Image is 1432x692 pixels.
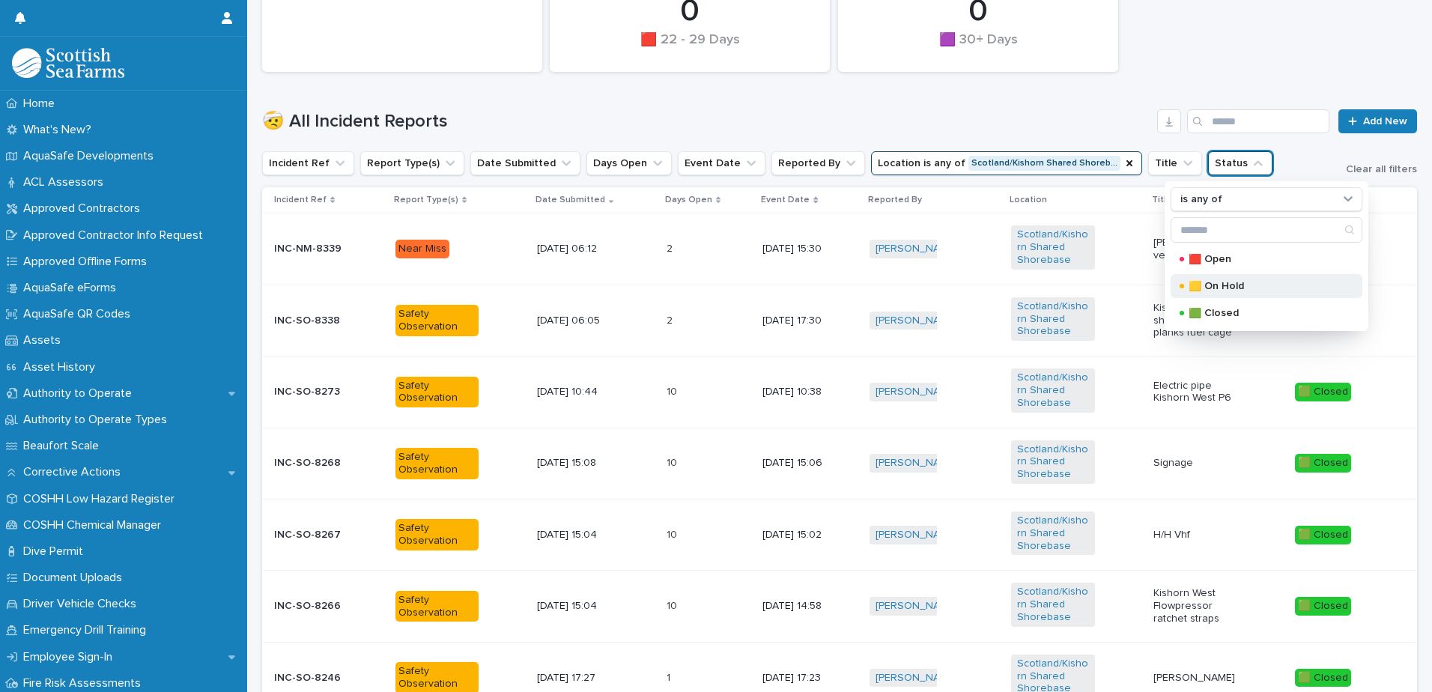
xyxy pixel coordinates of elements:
div: 🟩 Closed [1295,669,1351,688]
p: Approved Offline Forms [17,255,159,269]
p: COSHH Low Hazard Register [17,492,186,506]
p: Kishorn shorebase planks fuel cage [1153,302,1237,339]
p: [DATE] 10:44 [537,386,620,398]
p: [PERSON_NAME] [1153,672,1237,685]
div: Safety Observation [395,377,479,408]
p: INC-SO-8338 [274,315,357,327]
div: 🟪 30+ Days [864,32,1093,64]
p: AquaSafe eForms [17,281,128,295]
p: 10 [667,454,680,470]
p: ACL Assessors [17,175,115,189]
p: [DATE] 15:06 [762,457,846,470]
p: [DATE] 15:04 [537,529,620,541]
input: Search [1187,109,1329,133]
p: What's New? [17,123,103,137]
div: Safety Observation [395,519,479,550]
a: [PERSON_NAME] [PERSON_NAME] [876,386,1042,398]
p: Corrective Actions [17,465,133,479]
div: Near Miss [395,240,449,258]
p: [DATE] 17:30 [762,315,846,327]
p: Title [1152,192,1172,208]
div: 🟩 Closed [1295,597,1351,616]
tr: INC-SO-8268Safety Observation[DATE] 15:081010 [DATE] 15:06[PERSON_NAME] Scotland/Kishorn Shared S... [262,428,1417,499]
div: 🟩 Closed [1295,454,1351,473]
span: Clear all filters [1346,164,1417,174]
div: Safety Observation [395,591,479,622]
p: [DATE] 06:05 [537,315,620,327]
p: Driver Vehicle Checks [17,597,148,611]
p: INC-SO-8268 [274,457,357,470]
p: Kishorn West Flowpressor ratchet straps [1153,587,1237,625]
p: INC-SO-8266 [274,600,357,613]
p: [DATE] 14:58 [762,600,846,613]
a: Scotland/Kishorn Shared Shorebase [1017,515,1088,552]
p: Report Type(s) [394,192,458,208]
span: Add New [1363,116,1407,127]
p: Approved Contractor Info Request [17,228,215,243]
p: Asset History [17,360,107,374]
p: [DATE] 15:30 [762,243,846,255]
p: Fire Risk Assessments [17,676,153,691]
a: [PERSON_NAME] [PERSON_NAME] [876,243,1042,255]
p: Event Date [761,192,810,208]
button: Incident Ref [262,151,354,175]
p: Date Submitted [536,192,605,208]
p: Dive Permit [17,544,95,559]
a: Add New [1338,109,1417,133]
a: [PERSON_NAME] [876,457,957,470]
p: [DATE] 17:27 [537,672,620,685]
p: 2 [667,312,676,327]
p: Home [17,97,67,111]
p: Electric pipe Kishorn West P6 [1153,380,1237,405]
p: INC-SO-8246 [274,672,357,685]
p: H/H Vhf [1153,529,1237,541]
a: Scotland/Kishorn Shared Shorebase [1017,371,1088,409]
p: Beaufort Scale [17,439,111,453]
a: Scotland/Kishorn Shared Shorebase [1017,586,1088,623]
p: Authority to Operate Types [17,413,179,427]
p: [DATE] 15:02 [762,529,846,541]
p: 🟨 On Hold [1189,281,1338,291]
div: Safety Observation [395,305,479,336]
a: Scotland/Kishorn Shared Shorebase [1017,300,1088,338]
p: Emergency Drill Training [17,623,158,637]
button: Date Submitted [470,151,580,175]
div: Search [1171,217,1362,243]
div: 🟥 22 - 29 Days [575,32,804,64]
p: is any of [1180,193,1222,206]
p: Reported By [868,192,922,208]
p: INC-SO-8273 [274,386,357,398]
p: Signage [1153,457,1237,470]
a: Scotland/Kishorn Shared Shorebase [1017,443,1088,481]
p: 10 [667,597,680,613]
p: [PERSON_NAME] vent handle [1153,237,1237,262]
p: Days Open [665,192,712,208]
p: Employee Sign-In [17,650,124,664]
p: [DATE] 10:38 [762,386,846,398]
p: INC-NM-8339 [274,243,357,255]
p: [DATE] 15:04 [537,600,620,613]
p: 🟩 Closed [1189,308,1338,318]
p: 10 [667,383,680,398]
p: 10 [667,526,680,541]
div: 🟩 Closed [1295,526,1351,544]
h1: 🤕 All Incident Reports [262,111,1151,133]
p: [DATE] 06:12 [537,243,620,255]
button: Status [1208,151,1272,175]
p: Assets [17,333,73,347]
p: Incident Ref [274,192,327,208]
p: 1 [667,669,673,685]
p: [DATE] 17:23 [762,672,846,685]
div: 🟩 Closed [1295,383,1351,401]
a: Scotland/Kishorn Shared Shorebase [1017,228,1088,266]
p: Location [1010,192,1047,208]
tr: INC-SO-8267Safety Observation[DATE] 15:041010 [DATE] 15:02[PERSON_NAME] Scotland/Kishorn Shared S... [262,499,1417,570]
div: Safety Observation [395,448,479,479]
a: [PERSON_NAME] [876,529,957,541]
a: [PERSON_NAME] [PERSON_NAME] [876,672,1042,685]
p: Approved Contractors [17,201,152,216]
button: Event Date [678,151,765,175]
p: 2 [667,240,676,255]
tr: INC-NM-8339Near Miss[DATE] 06:1222 [DATE] 15:30[PERSON_NAME] [PERSON_NAME] Scotland/Kishorn Share... [262,213,1417,285]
